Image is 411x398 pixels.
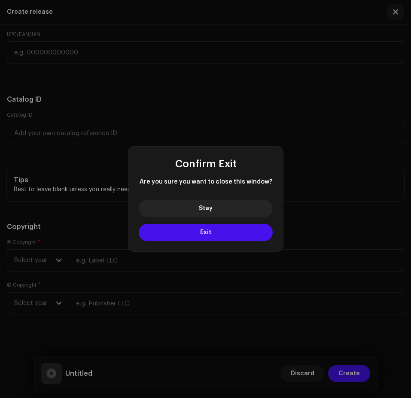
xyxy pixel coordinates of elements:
[139,200,273,217] button: Stay
[139,224,273,241] button: Exit
[199,205,213,211] span: Stay
[139,178,273,186] span: Are you sure you want to close this window?
[175,159,236,169] span: Confirm Exit
[200,229,211,235] span: Exit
